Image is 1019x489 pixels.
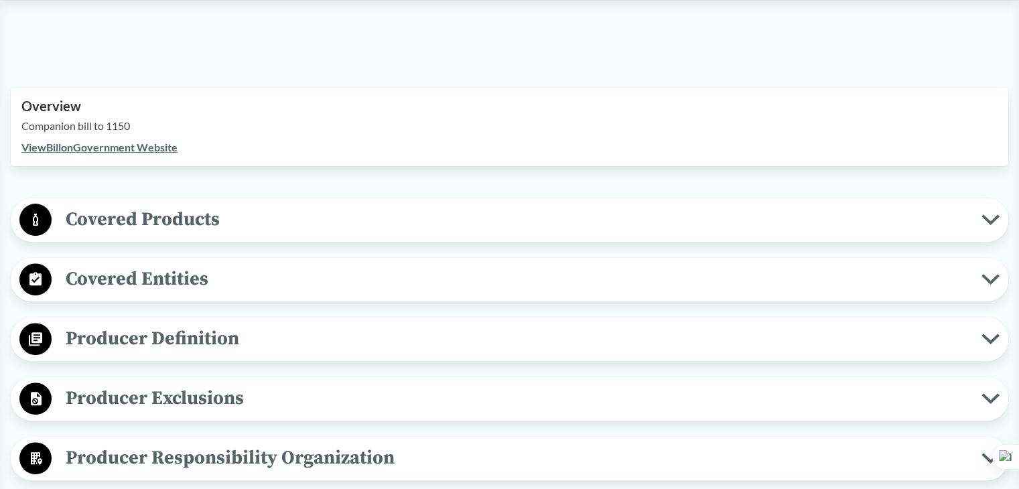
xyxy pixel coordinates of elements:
[15,322,1004,356] button: Producer Definition
[21,98,998,114] h2: Overview
[52,204,981,234] span: Covered Products
[15,263,1004,297] button: Covered Entities
[21,141,178,153] a: ViewBillonGovernment Website
[52,324,981,354] span: Producer Definition
[52,443,981,473] span: Producer Responsibility Organization
[15,203,1004,237] button: Covered Products
[21,118,998,134] p: Companion bill to 1150
[15,382,1004,416] button: Producer Exclusions
[15,441,1004,476] button: Producer Responsibility Organization
[52,264,981,294] span: Covered Entities
[52,383,981,413] span: Producer Exclusions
